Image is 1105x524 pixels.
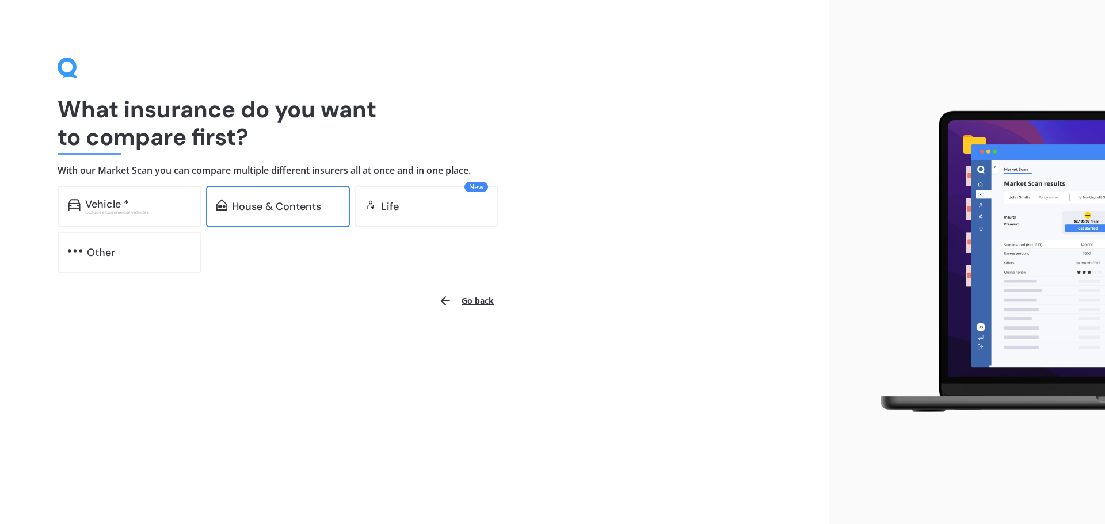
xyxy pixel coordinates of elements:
div: Excludes commercial vehicles [85,210,191,215]
div: Other [87,247,115,258]
img: car.f15378c7a67c060ca3f3.svg [68,199,81,211]
div: Vehicle * [85,198,129,210]
img: home-and-contents.b802091223b8502ef2dd.svg [216,199,227,211]
div: House & Contents [232,201,321,212]
img: laptop.webp [864,104,1105,420]
button: Go back [432,287,501,315]
img: other.81dba5aafe580aa69f38.svg [68,245,82,257]
h1: What insurance do you want to compare first? [58,95,771,151]
img: life.f720d6a2d7cdcd3ad642.svg [365,199,376,211]
span: New [464,182,488,192]
h4: With our Market Scan you can compare multiple different insurers all at once and in one place. [58,165,771,177]
div: Life [381,201,399,212]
